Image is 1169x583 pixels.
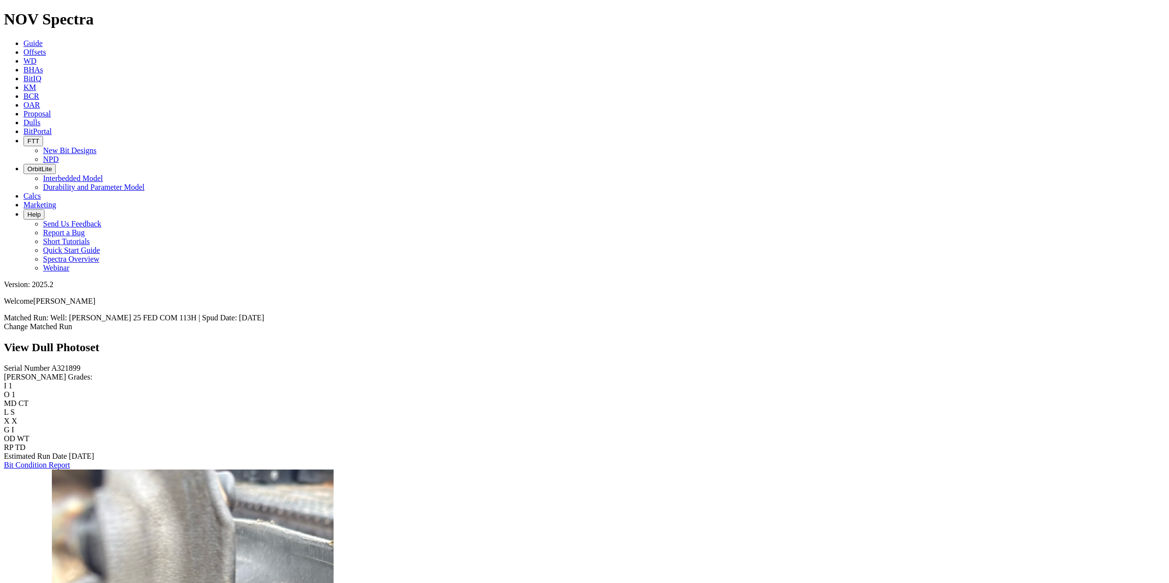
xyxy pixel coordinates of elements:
[33,297,95,305] span: [PERSON_NAME]
[4,443,13,451] label: RP
[4,426,10,434] label: G
[23,66,43,74] a: BHAs
[27,211,41,218] span: Help
[23,201,56,209] a: Marketing
[23,92,39,100] a: BCR
[4,341,1165,354] h2: View Dull Photoset
[23,164,56,174] button: OrbitLite
[17,434,29,443] span: WT
[23,209,45,220] button: Help
[4,322,72,331] a: Change Matched Run
[10,408,15,416] span: S
[27,165,52,173] span: OrbitLite
[15,443,25,451] span: TD
[12,417,18,425] span: X
[43,220,101,228] a: Send Us Feedback
[23,57,37,65] a: WD
[4,461,70,469] a: Bit Condition Report
[23,74,41,83] a: BitIQ
[4,297,1165,306] p: Welcome
[4,314,48,322] span: Matched Run:
[4,10,1165,28] h1: NOV Spectra
[69,452,94,460] span: [DATE]
[8,381,12,390] span: 1
[23,118,41,127] a: Dulls
[23,48,46,56] a: Offsets
[23,39,43,47] a: Guide
[4,452,67,460] label: Estimated Run Date
[4,381,6,390] label: I
[23,127,52,135] a: BitPortal
[23,192,41,200] a: Calcs
[19,399,28,407] span: CT
[4,408,8,416] label: L
[4,280,1165,289] div: Version: 2025.2
[43,246,100,254] a: Quick Start Guide
[43,237,90,246] a: Short Tutorials
[43,228,85,237] a: Report a Bug
[4,373,1165,381] div: [PERSON_NAME] Grades:
[43,174,103,182] a: Interbedded Model
[43,183,145,191] a: Durability and Parameter Model
[43,146,96,155] a: New Bit Designs
[12,426,14,434] span: I
[43,264,69,272] a: Webinar
[50,314,264,322] span: Well: [PERSON_NAME] 25 FED COM 113H | Spud Date: [DATE]
[4,390,10,399] label: O
[4,399,17,407] label: MD
[27,137,39,145] span: FTT
[51,364,81,372] span: A321899
[23,136,43,146] button: FTT
[43,155,59,163] a: NPD
[4,417,10,425] label: X
[23,101,40,109] a: OAR
[12,390,16,399] span: 1
[4,364,50,372] label: Serial Number
[23,83,36,91] a: KM
[23,110,51,118] a: Proposal
[4,434,15,443] label: OD
[43,255,99,263] a: Spectra Overview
